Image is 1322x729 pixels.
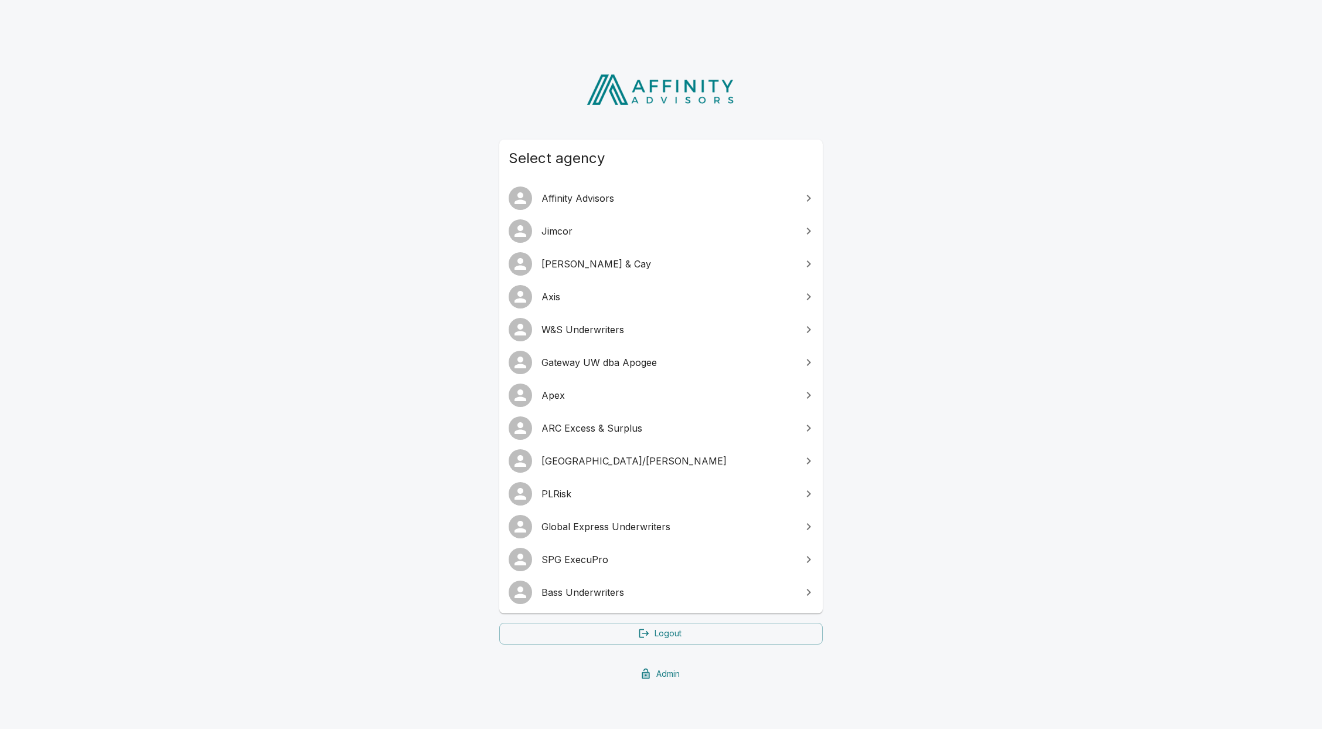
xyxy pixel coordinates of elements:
[499,445,823,477] a: [GEOGRAPHIC_DATA]/[PERSON_NAME]
[499,623,823,645] a: Logout
[499,313,823,346] a: W&S Underwriters
[499,215,823,247] a: Jimcor
[499,663,823,685] a: Admin
[541,355,795,369] span: Gateway UW dba Apogee
[541,520,795,534] span: Global Express Underwriters
[541,290,795,304] span: Axis
[499,543,823,576] a: SPG ExecuPro
[499,280,823,313] a: Axis
[541,191,795,205] span: Affinity Advisors
[541,257,795,271] span: [PERSON_NAME] & Cay
[499,182,823,215] a: Affinity Advisors
[541,552,795,567] span: SPG ExecuPro
[509,149,813,168] span: Select agency
[541,388,795,402] span: Apex
[541,421,795,435] span: ARC Excess & Surplus
[499,346,823,379] a: Gateway UW dba Apogee
[577,70,745,109] img: Affinity Advisors Logo
[499,379,823,412] a: Apex
[541,454,795,468] span: [GEOGRAPHIC_DATA]/[PERSON_NAME]
[499,510,823,543] a: Global Express Underwriters
[499,477,823,510] a: PLRisk
[541,585,795,599] span: Bass Underwriters
[541,323,795,337] span: W&S Underwriters
[541,487,795,501] span: PLRisk
[499,412,823,445] a: ARC Excess & Surplus
[499,576,823,609] a: Bass Underwriters
[541,224,795,238] span: Jimcor
[499,247,823,280] a: [PERSON_NAME] & Cay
